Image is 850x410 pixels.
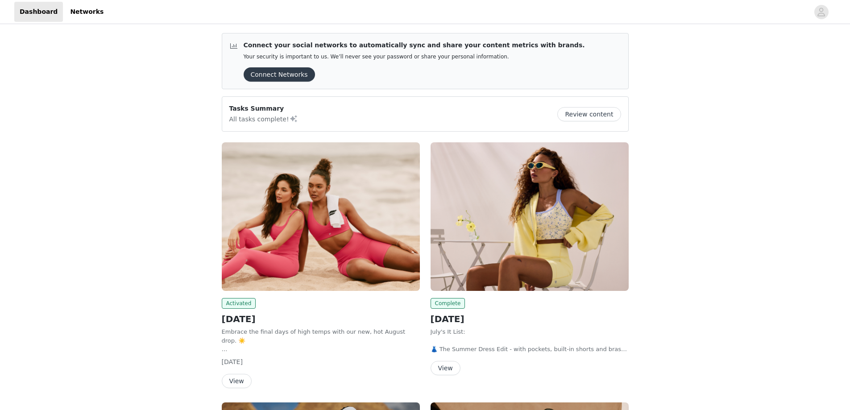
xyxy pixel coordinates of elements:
[244,54,585,60] p: Your security is important to us. We’ll never see your password or share your personal information.
[431,327,629,336] p: July's It List:
[14,2,63,22] a: Dashboard
[229,104,298,113] p: Tasks Summary
[431,361,460,375] button: View
[431,298,465,309] span: Complete
[817,5,825,19] div: avatar
[229,113,298,124] p: All tasks complete!
[222,374,252,388] button: View
[222,327,420,345] p: Embrace the final days of high temps with our new, hot August drop. ☀️
[557,107,621,121] button: Review content
[244,41,585,50] p: Connect your social networks to automatically sync and share your content metrics with brands.
[222,312,420,326] h2: [DATE]
[431,365,460,372] a: View
[222,298,256,309] span: Activated
[431,345,629,354] p: 👗 The Summer Dress Edit - with pockets, built-in shorts and bras, of course.
[222,358,243,365] span: [DATE]
[431,142,629,291] img: Fabletics
[222,378,252,385] a: View
[65,2,109,22] a: Networks
[244,67,315,82] button: Connect Networks
[431,312,629,326] h2: [DATE]
[222,142,420,291] img: Fabletics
